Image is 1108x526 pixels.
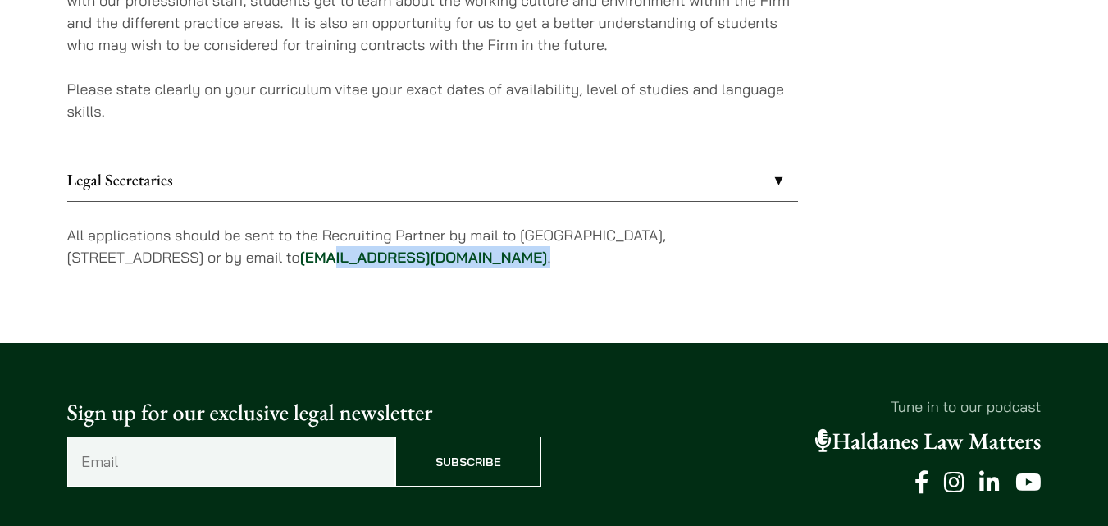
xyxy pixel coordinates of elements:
input: Subscribe [395,437,541,487]
a: [EMAIL_ADDRESS][DOMAIN_NAME] [300,248,548,267]
p: Tune in to our podcast [568,396,1042,418]
a: Haldanes Law Matters [815,427,1042,456]
p: All applications should be sent to the Recruiting Partner by mail to [GEOGRAPHIC_DATA], [STREET_A... [67,224,798,268]
p: Please state clearly on your curriculum vitae your exact dates of availability, level of studies ... [67,78,798,122]
input: Email [67,437,395,487]
p: Sign up for our exclusive legal newsletter [67,396,541,430]
a: Legal Secretaries [67,158,798,201]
